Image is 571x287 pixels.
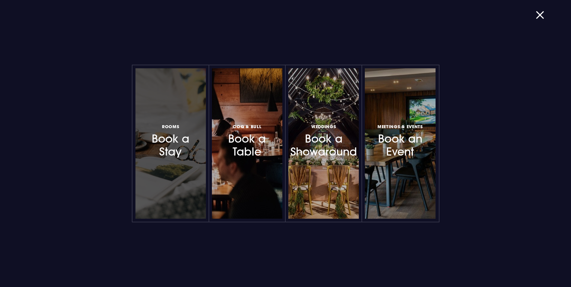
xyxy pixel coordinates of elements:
[144,122,197,158] h3: Book a Stay
[365,68,435,219] a: Meetings & EventsBook an Event
[221,122,273,158] h3: Book a Table
[374,122,426,158] h3: Book an Event
[377,124,423,129] span: Meetings & Events
[162,124,179,129] span: Rooms
[212,68,282,219] a: Coq & BullBook a Table
[311,124,336,129] span: Weddings
[297,122,350,158] h3: Book a Showaround
[233,124,261,129] span: Coq & Bull
[135,68,206,219] a: RoomsBook a Stay
[288,68,359,219] a: WeddingsBook a Showaround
